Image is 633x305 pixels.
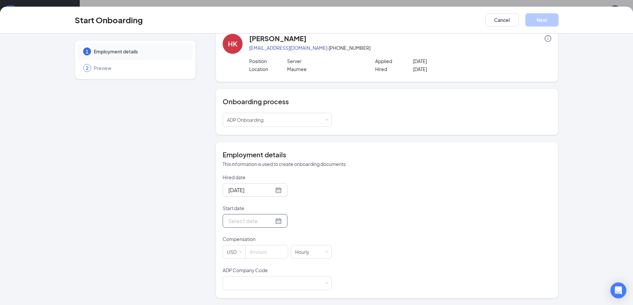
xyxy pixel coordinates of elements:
span: 1 [86,48,88,55]
p: Maumee [287,66,363,72]
p: Hired [375,66,413,72]
button: Cancel [485,13,519,27]
p: [DATE] [413,66,488,72]
h4: Onboarding process [223,97,551,106]
p: [DATE] [413,58,488,64]
input: Amount [246,245,288,259]
span: ADP Onboarding [227,117,264,123]
p: Location [249,66,287,72]
span: info-circle [545,35,551,42]
p: · [PHONE_NUMBER] [249,44,551,51]
h4: Employment details [223,150,551,159]
p: Applied [375,58,413,64]
p: This information is used to create onboarding documents. [223,161,551,167]
button: Next [525,13,559,27]
p: Start date [223,205,332,211]
input: Select date [228,217,274,225]
input: Sep 15, 2025 [228,186,274,194]
p: Server [287,58,363,64]
div: USD [227,245,241,259]
span: Employment details [94,48,186,55]
p: Hired date [223,174,332,181]
h3: Start Onboarding [75,14,143,26]
h4: [PERSON_NAME] [249,34,306,43]
div: [object Object] [227,113,268,126]
div: HK [228,39,237,48]
div: Open Intercom Messenger [610,282,626,298]
div: Hourly [295,245,314,259]
p: ADP Company Code [223,267,332,273]
p: Position [249,58,287,64]
p: Compensation [223,236,332,242]
span: 2 [86,65,88,71]
span: Preview [94,65,186,71]
a: [EMAIL_ADDRESS][DOMAIN_NAME] [249,45,327,51]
